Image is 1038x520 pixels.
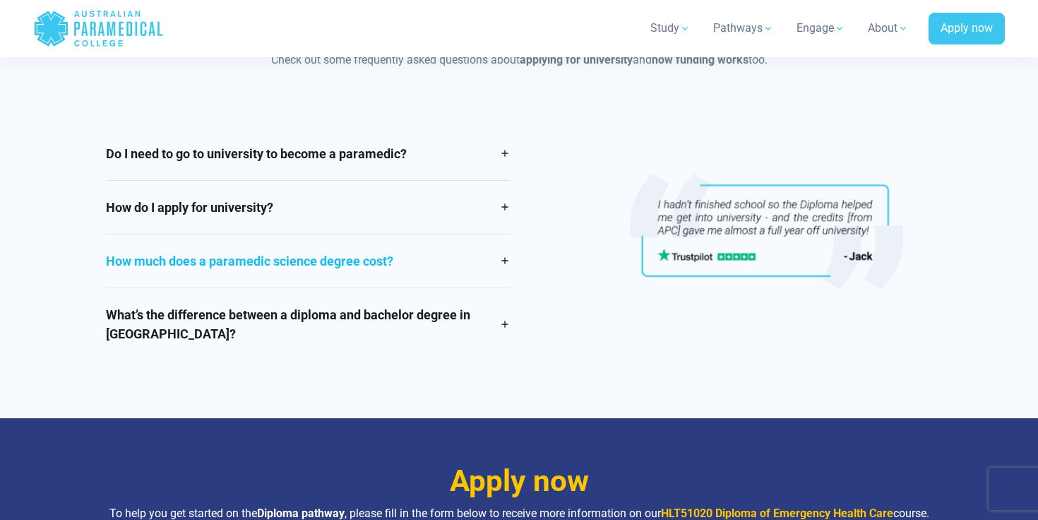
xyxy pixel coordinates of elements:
[257,507,345,520] strong: Diploma pathway
[106,52,932,69] p: Check out some frequently asked questions about and too.
[106,127,511,180] a: Do I need to go to university to become a paramedic?
[788,8,854,48] a: Engage
[652,53,748,66] strong: how funding works
[33,6,164,52] a: Australian Paramedical College
[106,181,511,234] a: How do I apply for university?
[642,8,699,48] a: Study
[520,53,633,66] strong: applying for university
[106,463,932,500] h3: Apply now
[106,235,511,288] a: How much does a paramedic science degree cost?
[106,288,511,360] a: What’s the difference between a diploma and bachelor degree in [GEOGRAPHIC_DATA]?
[859,8,917,48] a: About
[705,8,782,48] a: Pathways
[661,507,893,520] a: HLT51020 Diploma of Emergency Health Care
[929,13,1005,45] a: Apply now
